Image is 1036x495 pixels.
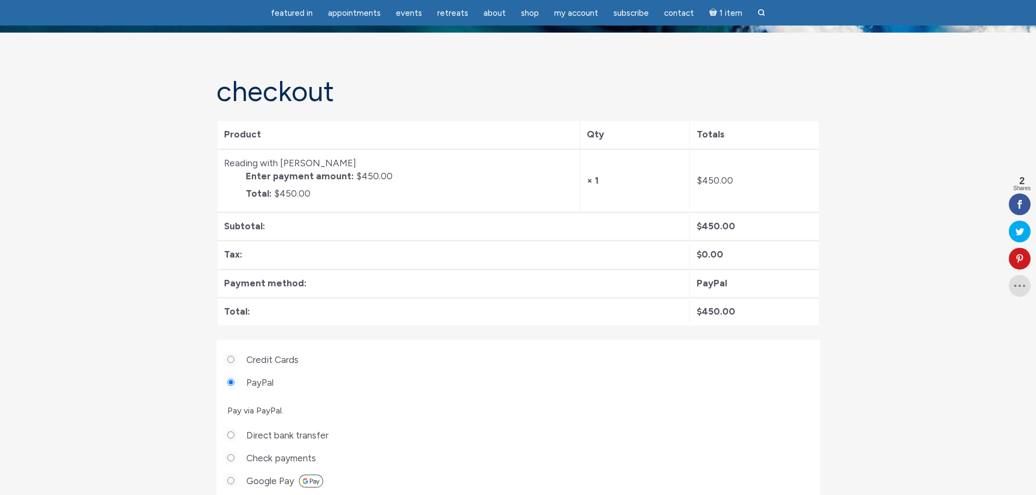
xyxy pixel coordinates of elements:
th: Product [218,121,580,148]
a: Retreats [431,3,475,24]
a: Contact [657,3,700,24]
span: My Account [554,8,598,18]
span: $ [697,221,702,231]
label: Google Pay [246,472,324,490]
p: $450.00 [246,187,573,200]
bdi: 0.00 [697,249,723,260]
a: Events [389,3,429,24]
th: Payment method: [218,270,689,297]
span: Subscribe [613,8,649,18]
th: Total: [218,298,689,325]
span: Shares [1013,186,1031,191]
label: PayPal [246,373,274,392]
a: About [477,3,512,24]
label: Direct bank transfer [246,426,328,444]
bdi: 450.00 [697,306,735,317]
strong: Total: [246,187,272,200]
th: Subtotal: [218,212,689,240]
a: Appointments [321,3,387,24]
span: $ [697,249,702,260]
a: My Account [548,3,605,24]
span: $ [697,175,702,186]
a: Cart1 item [703,2,749,24]
span: Events [396,8,422,18]
span: $ [697,306,702,317]
th: Qty [580,121,688,148]
span: About [483,8,506,18]
a: Subscribe [607,3,655,24]
p: Pay via PayPal. [227,404,809,417]
td: PayPal [690,270,819,297]
label: Check payments [246,449,316,467]
a: Shop [514,3,545,24]
strong: × 1 [587,175,599,186]
i: Cart [709,8,719,18]
th: Tax: [218,241,689,268]
th: Totals [690,121,819,148]
span: Appointments [328,8,381,18]
span: 2 [1013,176,1031,186]
strong: Enter payment amount: [246,170,354,183]
bdi: 450.00 [697,175,733,186]
span: featured in [271,8,313,18]
label: Credit Cards [246,350,299,369]
span: Retreats [437,8,468,18]
img: Google Pay [299,474,324,488]
bdi: 450.00 [697,221,735,231]
a: featured in [264,3,319,24]
h1: Checkout [216,76,820,107]
td: Reading with [PERSON_NAME] [218,149,580,211]
span: 1 item [719,9,742,17]
span: Shop [521,8,539,18]
span: Contact [664,8,694,18]
p: $450.00 [246,170,573,183]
